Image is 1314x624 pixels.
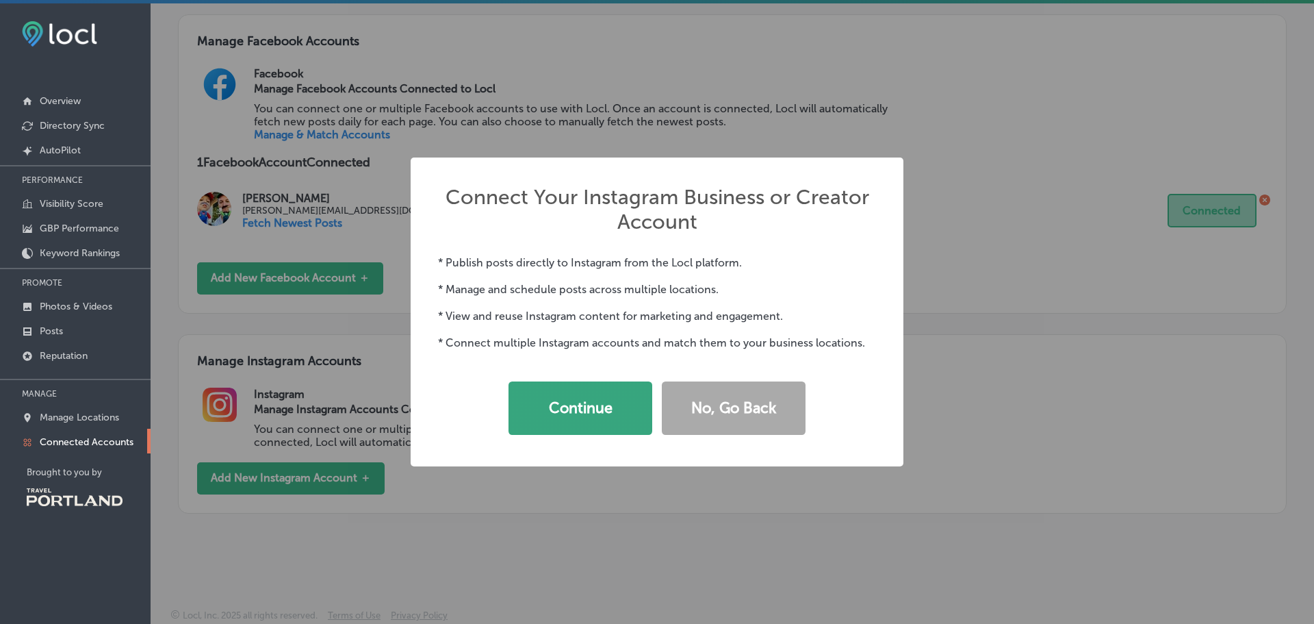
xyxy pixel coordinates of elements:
[40,436,133,448] p: Connected Accounts
[508,382,652,435] button: Continue
[40,412,119,423] p: Manage Locations
[40,120,105,132] p: Directory Sync
[40,95,81,107] p: Overview
[22,21,97,47] img: fda3e92497d09a02dc62c9cd864e3231.png
[438,310,876,323] p: * View and reuse Instagram content for marketing and engagement.
[40,325,63,337] p: Posts
[438,256,876,269] p: * Publish posts directly to Instagram from the Locl platform.
[40,301,112,312] p: Photos & Videos
[40,198,103,210] p: Visibility Score
[40,350,88,362] p: Reputation
[40,247,120,259] p: Keyword Rankings
[438,283,876,296] p: * Manage and schedule posts across multiple locations.
[40,223,119,234] p: GBP Performance
[662,382,806,435] button: No, Go Back
[27,488,123,506] img: Travel Portland
[438,336,876,349] p: * Connect multiple Instagram accounts and match them to your business locations.
[40,145,81,156] p: AutoPilot
[438,185,876,234] h2: Connect Your Instagram Business or Creator Account
[27,467,151,477] p: Brought to you by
